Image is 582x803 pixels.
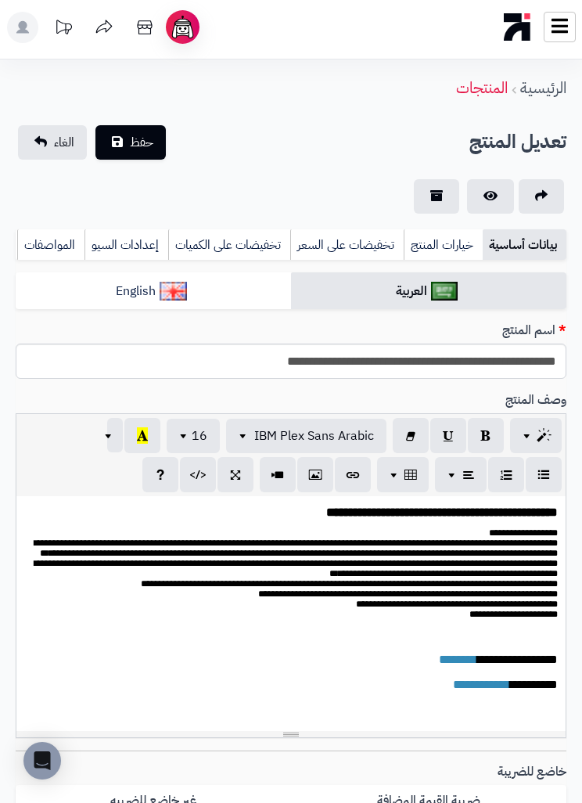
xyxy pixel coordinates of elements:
span: الغاء [54,133,74,152]
a: English [16,272,291,311]
img: العربية [431,282,458,301]
label: وصف المنتج [499,391,573,409]
label: اسم المنتج [496,322,573,340]
button: حفظ [95,125,166,160]
a: الغاء [18,125,87,160]
h2: تعديل المنتج [469,126,566,158]
button: IBM Plex Sans Arabic [226,419,386,453]
a: المواصفات [17,229,84,261]
a: تحديثات المنصة [44,12,83,47]
a: المنتجات [456,76,508,99]
a: تخفيضات على الكميات [168,229,290,261]
a: إعدادات السيو [84,229,168,261]
a: خيارات المنتج [404,229,483,261]
a: بيانات أساسية [483,229,566,261]
label: خاضع للضريبة [491,763,573,781]
a: الرئيسية [520,76,566,99]
span: 16 [192,427,207,445]
button: 16 [167,419,220,453]
img: ai-face.png [169,13,196,41]
span: حفظ [130,133,153,152]
a: العربية [291,272,566,311]
span: IBM Plex Sans Arabic [254,427,374,445]
div: Open Intercom Messenger [23,742,61,780]
img: English [160,282,187,301]
a: تخفيضات على السعر [290,229,404,261]
img: logo-mobile.png [504,9,531,45]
